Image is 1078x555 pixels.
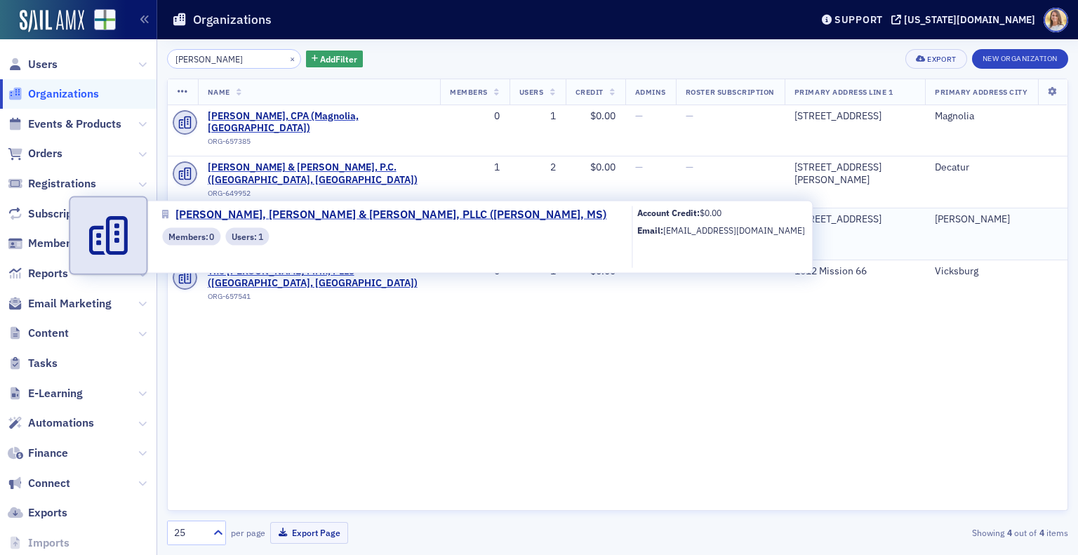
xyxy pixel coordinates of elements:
a: [PERSON_NAME], [PERSON_NAME] & [PERSON_NAME], PLLC ([PERSON_NAME], MS) [162,206,617,223]
a: [PERSON_NAME], CPA (Magnolia, [GEOGRAPHIC_DATA]) [208,110,431,135]
span: — [686,109,693,122]
a: Exports [8,505,67,521]
span: $0.00 [590,161,615,173]
span: Profile [1044,8,1068,32]
a: Imports [8,535,69,551]
div: [US_STATE][DOMAIN_NAME] [904,13,1035,26]
div: Members: 0 [162,227,220,245]
span: Tasks [28,356,58,371]
a: Memberships [8,236,97,251]
img: SailAMX [94,9,116,31]
span: [EMAIL_ADDRESS][DOMAIN_NAME] [663,225,805,236]
span: Primary Address Line 1 [794,87,893,97]
div: ORG-657385 [208,137,431,151]
div: 0 [450,110,500,123]
span: Orders [28,146,62,161]
h1: Organizations [193,11,272,28]
span: Alford, McKenzie & Breeden, P.C. (Decatur, AL) [208,161,431,186]
button: New Organization [972,49,1068,69]
div: Decatur [935,161,1058,174]
span: Automations [28,415,94,431]
a: Finance [8,446,68,461]
div: 25 [174,526,205,540]
span: Kimberly Alford, CPA (Magnolia, MS) [208,110,431,135]
span: Imports [28,535,69,551]
a: Registrations [8,176,96,192]
span: $0.00 [590,265,615,277]
b: Account Credit: [637,207,700,218]
button: Export [905,49,966,69]
div: Support [834,13,883,26]
img: SailAMX [20,10,84,32]
label: per page [231,526,265,539]
span: Name [208,87,230,97]
span: $0.00 [700,207,721,218]
span: Users : [232,230,258,243]
div: [STREET_ADDRESS] [794,110,915,123]
a: The [PERSON_NAME] Firm, PLLC ([GEOGRAPHIC_DATA], [GEOGRAPHIC_DATA]) [208,265,431,290]
a: Subscriptions [8,206,98,222]
strong: 4 [1037,526,1046,539]
div: Users: 1 [225,227,269,245]
span: Roster Subscription [686,87,775,97]
a: Connect [8,476,70,491]
span: — [686,265,693,277]
span: Members : [168,230,210,243]
div: 1 [519,110,556,123]
span: Events & Products [28,116,121,132]
button: × [286,52,299,65]
span: Primary Address City [935,87,1028,97]
span: Memberships [28,236,97,251]
a: Organizations [8,86,99,102]
span: Members [450,87,488,97]
a: Tasks [8,356,58,371]
span: Registrations [28,176,96,192]
span: Email Marketing [28,296,112,312]
a: [PERSON_NAME] & [PERSON_NAME], P.C. ([GEOGRAPHIC_DATA], [GEOGRAPHIC_DATA]) [208,161,431,186]
div: [STREET_ADDRESS][PERSON_NAME] [794,161,915,186]
span: Subscriptions [28,206,98,222]
span: — [686,161,693,173]
span: — [635,265,643,277]
span: Reports [28,266,68,281]
button: AddFilter [306,51,364,68]
a: New Organization [972,51,1068,64]
div: ORG-649952 [208,189,431,203]
a: Orders [8,146,62,161]
div: Magnolia [935,110,1058,123]
a: Email Marketing [8,296,112,312]
div: 1612 Mission 66 [794,265,915,278]
a: View Homepage [84,9,116,33]
div: ORG-657541 [208,292,431,306]
a: Content [8,326,69,341]
span: Credit [575,87,604,97]
a: Users [8,57,58,72]
span: Connect [28,476,70,491]
span: Admins [635,87,666,97]
div: 1 [450,161,500,174]
span: — [635,161,643,173]
div: 2 [519,161,556,174]
span: Organizations [28,86,99,102]
button: [US_STATE][DOMAIN_NAME] [891,15,1040,25]
a: Automations [8,415,94,431]
strong: 4 [1004,526,1014,539]
span: — [635,109,643,122]
a: Reports [8,266,68,281]
div: Showing out of items [778,526,1068,539]
span: [PERSON_NAME], [PERSON_NAME] & [PERSON_NAME], PLLC ([PERSON_NAME], MS) [175,206,606,223]
input: Search… [167,49,301,69]
button: Export Page [270,522,348,544]
span: $0.00 [590,109,615,122]
span: Add Filter [320,53,357,65]
div: [STREET_ADDRESS] [794,213,915,226]
div: [PERSON_NAME] [935,213,1058,226]
span: Users [519,87,544,97]
span: Exports [28,505,67,521]
div: Export [927,55,956,63]
span: Finance [28,446,68,461]
div: Vicksburg [935,265,1058,278]
span: Users [28,57,58,72]
a: Events & Products [8,116,121,132]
